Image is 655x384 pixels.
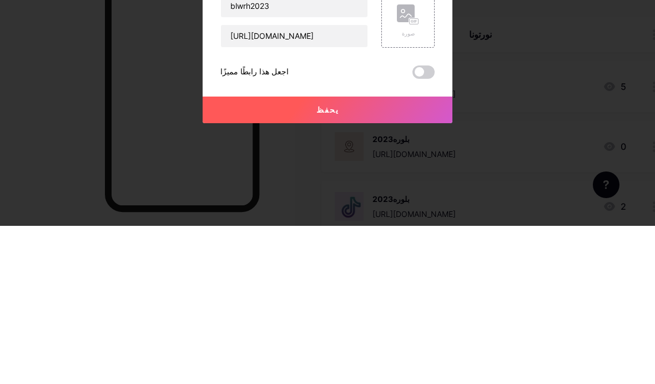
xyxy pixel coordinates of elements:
[203,255,452,281] button: يحفظ
[220,225,289,234] font: اجعل هذا رابطًا مميزًا
[221,183,367,205] input: عنوان URL
[402,188,415,195] font: صورة
[316,263,339,272] font: يحفظ
[221,153,367,175] input: عنوان
[220,113,243,124] font: يضيف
